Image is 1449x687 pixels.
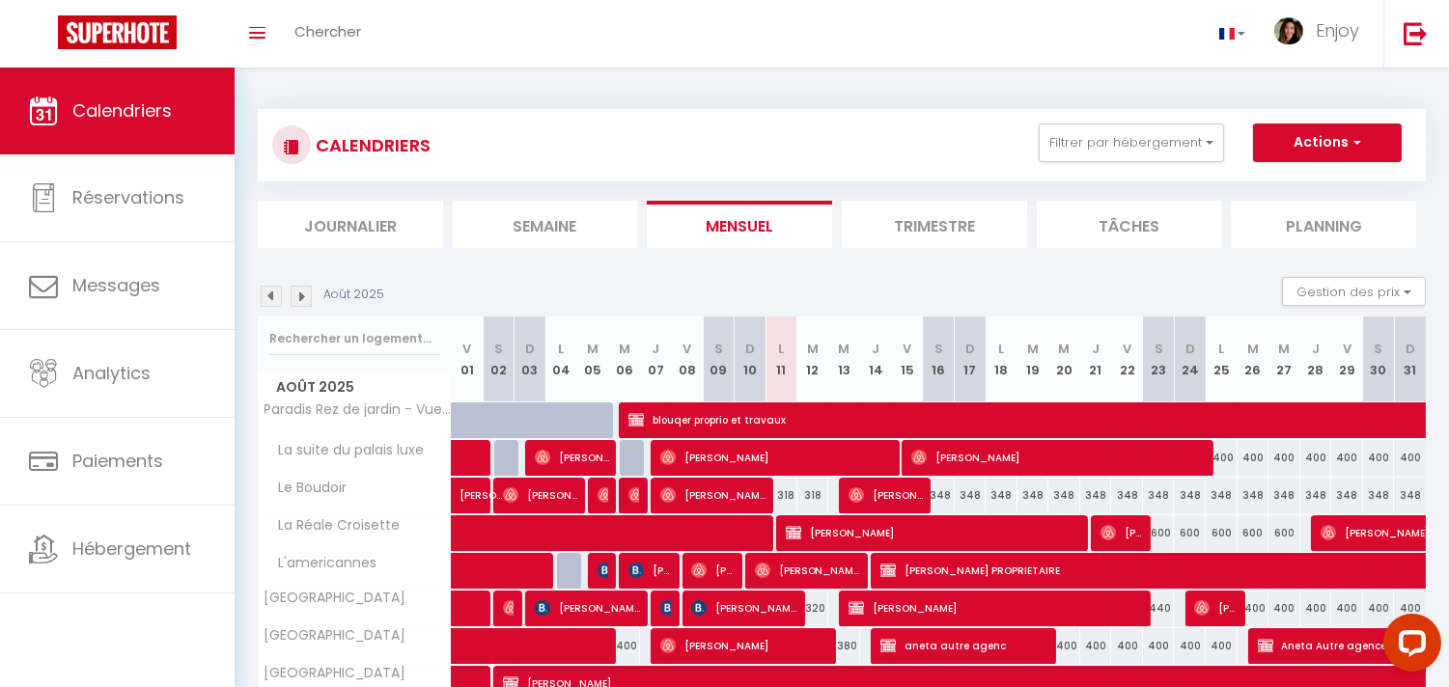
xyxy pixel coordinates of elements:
[683,340,691,358] abbr: V
[1268,478,1300,513] div: 348
[1048,478,1080,513] div: 348
[1111,628,1143,664] div: 400
[1394,478,1426,513] div: 348
[849,477,923,513] span: [PERSON_NAME]
[1027,340,1039,358] abbr: M
[262,628,406,643] span: [GEOGRAPHIC_DATA]
[860,316,892,402] th: 14
[619,340,630,358] abbr: M
[1300,316,1332,402] th: 28
[1394,591,1426,626] div: 400
[1268,316,1300,402] th: 27
[1394,316,1426,402] th: 31
[1268,515,1300,551] div: 600
[786,514,1083,551] span: [PERSON_NAME]
[766,478,797,513] div: 318
[1185,340,1195,358] abbr: D
[598,552,608,589] span: [PERSON_NAME]
[72,449,163,473] span: Paiements
[986,478,1017,513] div: 348
[1394,440,1426,476] div: 400
[986,316,1017,402] th: 18
[660,477,766,513] span: [PERSON_NAME]
[1331,591,1363,626] div: 400
[1247,340,1259,358] abbr: M
[1268,591,1300,626] div: 400
[1282,277,1426,306] button: Gestion des prix
[1101,514,1143,551] span: [PERSON_NAME]
[494,340,503,358] abbr: S
[258,201,443,248] li: Journalier
[262,553,382,574] span: L'americannes
[1206,478,1238,513] div: 348
[587,340,599,358] abbr: M
[72,361,151,385] span: Analytics
[797,478,829,513] div: 318
[558,340,564,358] abbr: L
[1363,440,1395,476] div: 400
[1194,590,1237,626] span: [PERSON_NAME]
[1111,316,1143,402] th: 22
[911,439,1209,476] span: [PERSON_NAME]
[1143,591,1175,626] div: 440
[839,340,850,358] abbr: M
[965,340,975,358] abbr: D
[1174,478,1206,513] div: 348
[797,316,829,402] th: 12
[1080,628,1112,664] div: 400
[323,286,384,304] p: Août 2025
[778,340,784,358] abbr: L
[598,477,608,513] span: [PERSON_NAME]
[1206,628,1238,664] div: 400
[259,373,451,401] span: Août 2025
[807,340,819,358] abbr: M
[1331,478,1363,513] div: 348
[1375,340,1383,358] abbr: S
[535,590,641,626] span: [PERSON_NAME]
[745,340,755,358] abbr: D
[1155,340,1163,358] abbr: S
[535,439,609,476] span: [PERSON_NAME]
[934,340,943,358] abbr: S
[628,552,671,589] span: [PERSON_NAME]
[1048,316,1080,402] th: 20
[1331,440,1363,476] div: 400
[828,628,860,664] div: 380
[72,273,160,297] span: Messages
[1300,478,1332,513] div: 348
[1406,340,1415,358] abbr: D
[1080,316,1112,402] th: 21
[1253,124,1402,162] button: Actions
[1300,440,1332,476] div: 400
[880,627,1050,664] span: aneta autre agenc
[1238,478,1269,513] div: 348
[1206,515,1238,551] div: 600
[1174,316,1206,402] th: 24
[294,21,361,41] span: Chercher
[849,590,1146,626] span: [PERSON_NAME]
[652,340,659,358] abbr: J
[714,340,723,358] abbr: S
[1143,628,1175,664] div: 400
[1258,627,1396,664] span: Aneta Autre agence
[1174,515,1206,551] div: 600
[1363,316,1395,402] th: 30
[923,478,955,513] div: 348
[660,439,894,476] span: [PERSON_NAME]
[1048,628,1080,664] div: 400
[1039,124,1224,162] button: Filtrer par hébergement
[262,440,430,461] span: La suite du palais luxe
[72,536,191,561] span: Hébergement
[483,316,515,402] th: 02
[262,591,406,605] span: [GEOGRAPHIC_DATA]
[735,316,766,402] th: 10
[1404,21,1428,45] img: logout
[797,591,829,626] div: 320
[640,316,672,402] th: 07
[891,316,923,402] th: 15
[1206,316,1238,402] th: 25
[577,316,609,402] th: 05
[269,321,440,356] input: Rechercher un logement...
[311,124,431,167] h3: CALENDRIERS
